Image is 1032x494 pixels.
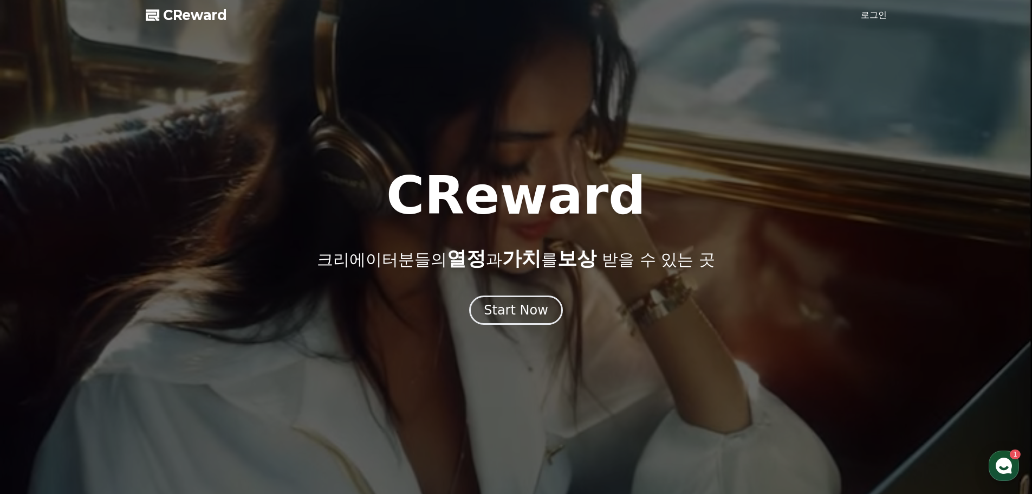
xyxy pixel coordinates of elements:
[3,344,72,371] a: 홈
[99,361,112,369] span: 대화
[861,9,887,22] a: 로그인
[386,170,646,222] h1: CReward
[163,7,227,24] span: CReward
[469,296,563,325] button: Start Now
[167,360,180,369] span: 설정
[484,301,548,319] div: Start Now
[146,7,227,24] a: CReward
[317,248,715,270] p: 크리에이터분들의 과 를 받을 수 있는 곳
[140,344,208,371] a: 설정
[110,343,114,352] span: 1
[34,360,41,369] span: 홈
[447,247,486,270] span: 열정
[469,306,563,317] a: Start Now
[72,344,140,371] a: 1대화
[557,247,596,270] span: 보상
[502,247,541,270] span: 가치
